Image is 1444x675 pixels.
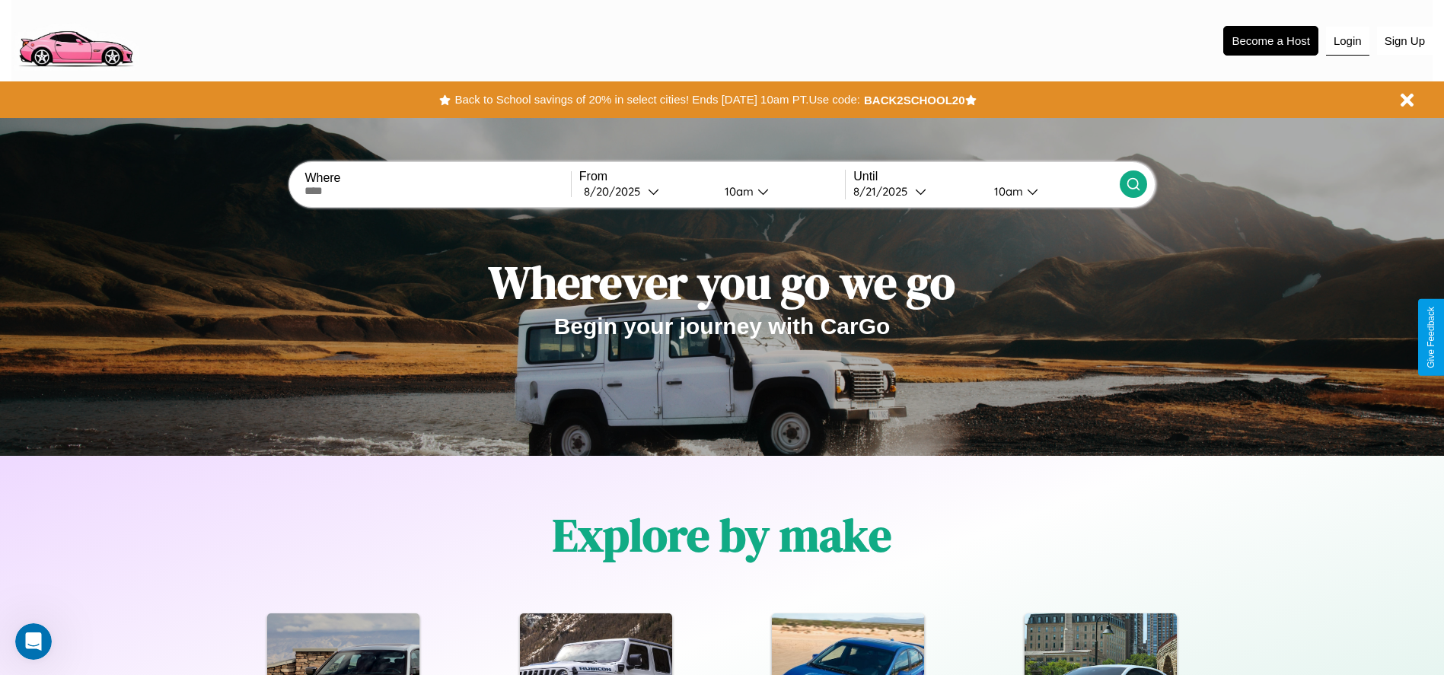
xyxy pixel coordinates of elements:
img: logo [11,8,139,71]
button: 10am [712,183,846,199]
div: Give Feedback [1426,307,1436,368]
button: 8/20/2025 [579,183,712,199]
div: 10am [987,184,1027,199]
div: 8 / 20 / 2025 [584,184,648,199]
b: BACK2SCHOOL20 [864,94,965,107]
button: Become a Host [1223,26,1318,56]
button: Back to School savings of 20% in select cities! Ends [DATE] 10am PT.Use code: [451,89,863,110]
iframe: Intercom live chat [15,623,52,660]
label: Until [853,170,1119,183]
button: Sign Up [1377,27,1433,55]
label: Where [304,171,570,185]
div: 8 / 21 / 2025 [853,184,915,199]
button: Login [1326,27,1369,56]
div: 10am [717,184,757,199]
h1: Explore by make [553,504,891,566]
button: 10am [982,183,1120,199]
label: From [579,170,845,183]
